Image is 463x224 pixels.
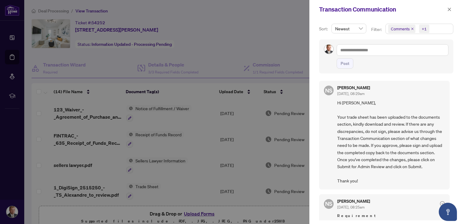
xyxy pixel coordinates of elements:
div: +1 [422,26,427,32]
h5: [PERSON_NAME] [337,199,370,203]
span: Comments [388,25,415,33]
button: Post [337,58,353,69]
span: close [411,27,414,30]
span: NS [325,86,332,95]
p: Filter: [371,26,383,33]
button: Open asap [439,203,457,221]
p: Sort: [319,25,329,32]
span: [DATE], 08:25am [337,205,365,209]
div: Transaction Communication [319,5,445,14]
h5: [PERSON_NAME] [337,86,370,90]
span: Comments [391,26,410,32]
span: Requirement [337,213,445,219]
span: NS [325,199,332,208]
img: Profile Icon [324,45,333,54]
span: Newest [335,24,363,33]
span: close [447,7,451,12]
span: check-circle [440,201,445,206]
span: Hi [PERSON_NAME], Your trade sheet has been uploaded to the documents section, kindly download an... [337,99,445,185]
span: [DATE], 08:29am [337,91,365,96]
